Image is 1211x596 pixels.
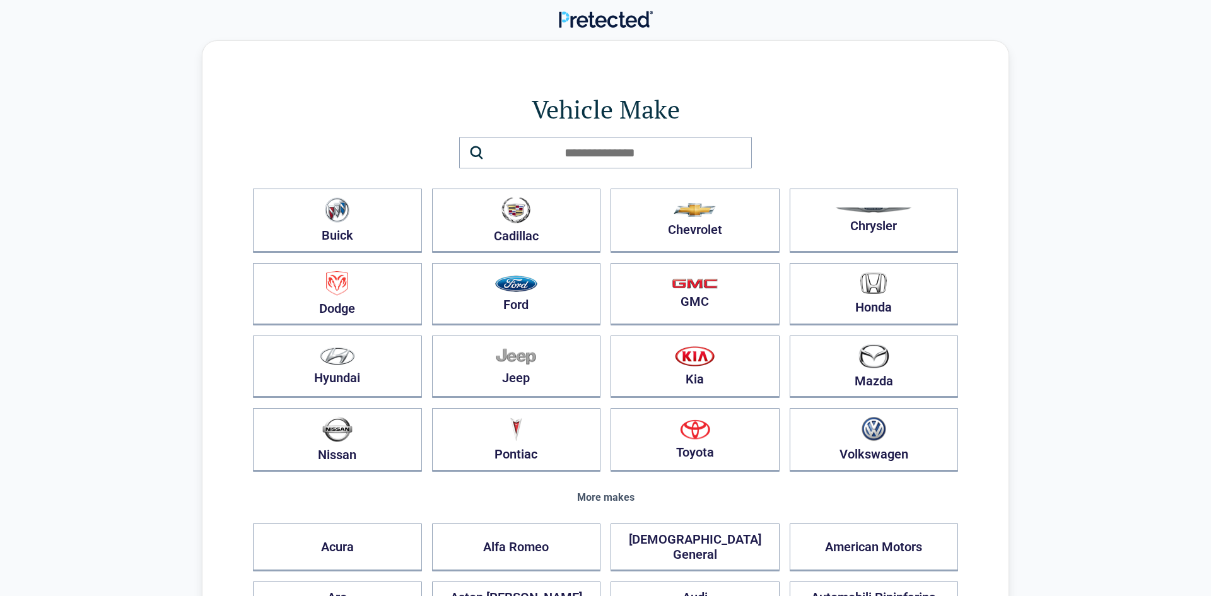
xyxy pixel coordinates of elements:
[432,263,601,325] button: Ford
[253,91,958,127] h1: Vehicle Make
[790,523,959,571] button: American Motors
[611,336,780,398] button: Kia
[253,523,422,571] button: Acura
[790,189,959,253] button: Chrysler
[253,492,958,503] div: More makes
[432,336,601,398] button: Jeep
[253,263,422,325] button: Dodge
[611,523,780,571] button: [DEMOGRAPHIC_DATA] General
[253,336,422,398] button: Hyundai
[253,189,422,253] button: Buick
[611,189,780,253] button: Chevrolet
[432,408,601,472] button: Pontiac
[432,189,601,253] button: Cadillac
[611,408,780,472] button: Toyota
[611,263,780,325] button: GMC
[432,523,601,571] button: Alfa Romeo
[253,408,422,472] button: Nissan
[790,263,959,325] button: Honda
[790,336,959,398] button: Mazda
[790,408,959,472] button: Volkswagen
